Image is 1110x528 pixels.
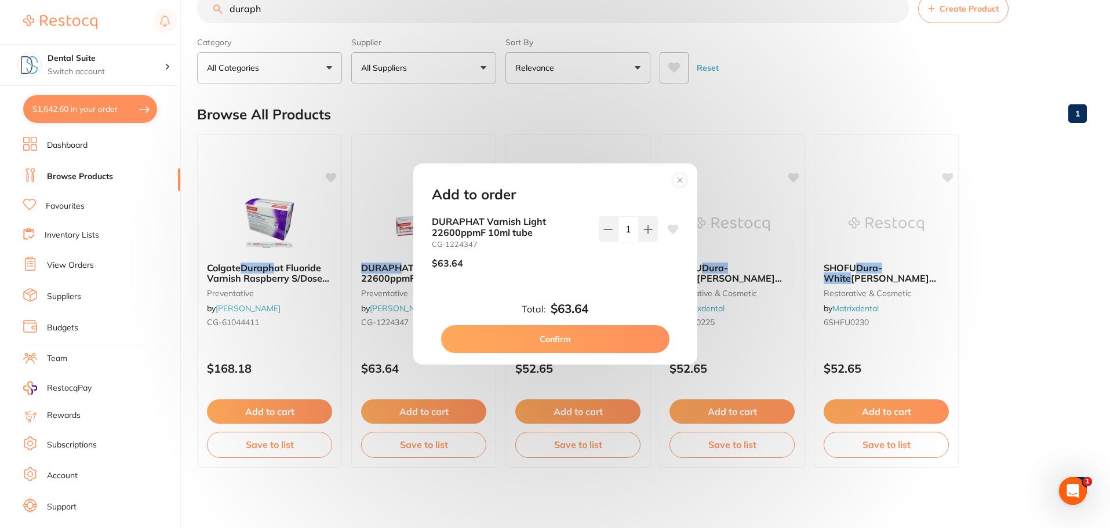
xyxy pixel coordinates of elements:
[441,325,669,353] button: Confirm
[432,258,463,268] p: $63.64
[432,216,589,238] b: DURAPHAT Varnish Light 22600ppmF 10ml tube
[432,240,589,249] small: CG-1224347
[432,187,516,203] h2: Add to order
[522,304,546,314] label: Total:
[551,302,588,316] b: $63.64
[1083,477,1092,486] span: 1
[1059,477,1087,505] iframe: Intercom live chat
